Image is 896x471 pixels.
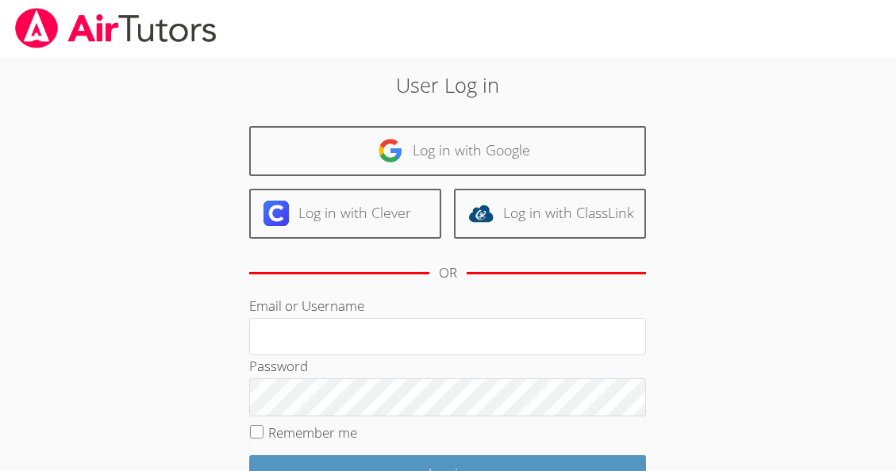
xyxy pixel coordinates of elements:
[439,262,457,285] div: OR
[249,126,646,176] a: Log in with Google
[249,189,441,239] a: Log in with Clever
[454,189,646,239] a: Log in with ClassLink
[268,423,357,442] label: Remember me
[378,138,403,163] img: google-logo-50288ca7cdecda66e5e0955fdab243c47b7ad437acaf1139b6f446037453330a.svg
[263,201,289,226] img: clever-logo-6eab21bc6e7a338710f1a6ff85c0baf02591cd810cc4098c63d3a4b26e2feb20.svg
[249,297,364,315] label: Email or Username
[249,357,308,375] label: Password
[468,201,494,226] img: classlink-logo-d6bb404cc1216ec64c9a2012d9dc4662098be43eaf13dc465df04b49fa7ab582.svg
[206,70,690,100] h2: User Log in
[13,8,218,48] img: airtutors_banner-c4298cdbf04f3fff15de1276eac7730deb9818008684d7c2e4769d2f7ddbe033.png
